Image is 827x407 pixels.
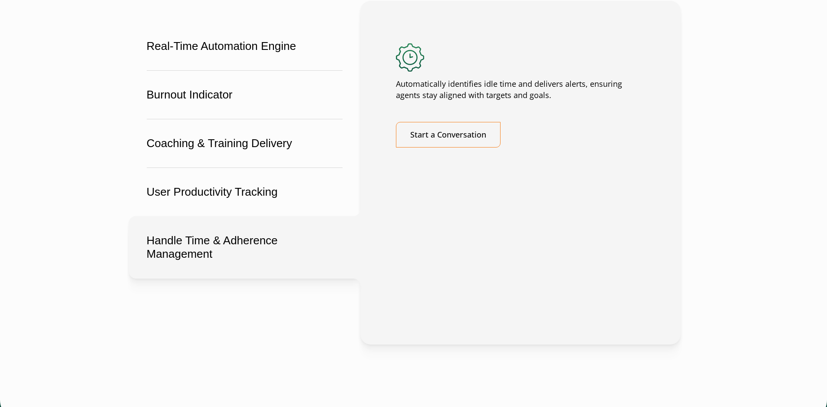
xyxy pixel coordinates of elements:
button: User Productivity Tracking [129,167,360,217]
a: Start a Conversation [396,122,501,148]
button: Handle Time & Adherence Management [129,216,360,279]
button: Burnout Indicator [129,70,360,119]
p: Automatically identifies idle time and delivers alerts, ensuring agents stay aligned with targets... [396,79,645,101]
img: Handle Time & Adherence Management [396,43,424,72]
button: Coaching & Training Delivery [129,119,360,168]
button: Real-Time Automation Engine [129,22,360,71]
